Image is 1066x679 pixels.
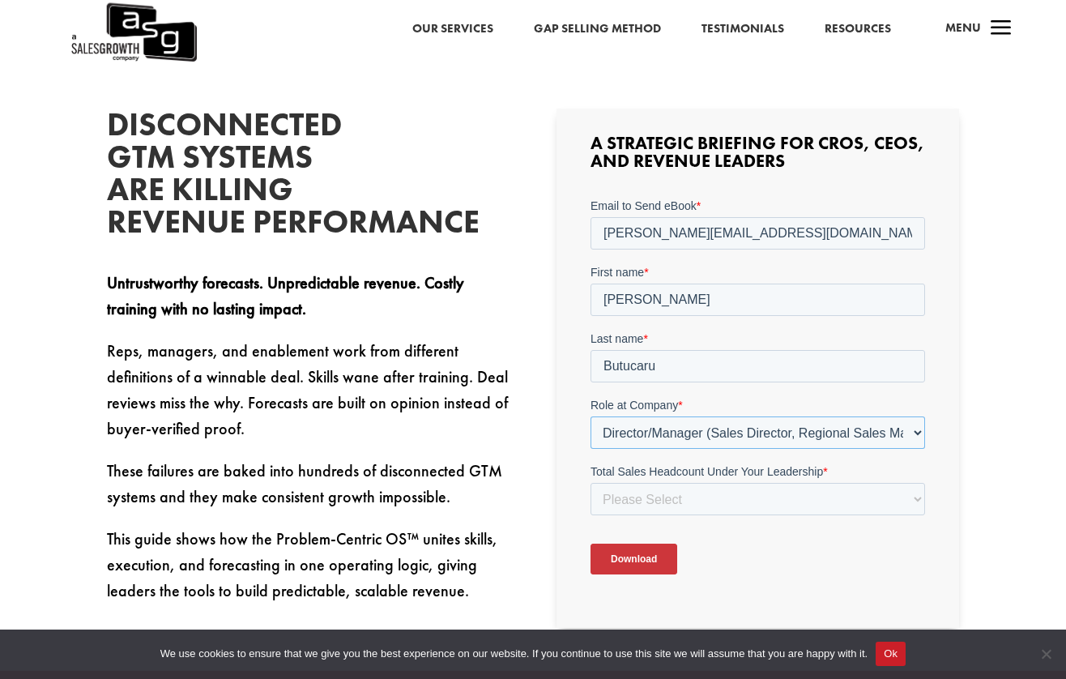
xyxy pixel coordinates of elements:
[1038,646,1054,662] span: No
[701,19,784,40] a: Testimonials
[160,646,868,662] span: We use cookies to ensure that we give you the best experience on our website. If you continue to ...
[107,458,510,526] p: These failures are baked into hundreds of disconnected GTM systems and they make consistent growt...
[534,19,661,40] a: Gap Selling Method
[107,338,510,458] p: Reps, managers, and enablement work from different definitions of a winnable deal. Skills wane af...
[591,135,925,178] h3: A Strategic Briefing for CROs, CEOs, and Revenue Leaders
[107,109,350,246] h2: Disconnected GTM Systems Are Killing Revenue Performance
[107,526,510,604] p: This guide shows how the Problem-Centric OS™ unites skills, execution, and forecasting in one ope...
[985,13,1017,45] span: a
[945,19,981,36] span: Menu
[591,198,925,603] iframe: Form 0
[876,642,906,666] button: Ok
[107,272,464,319] strong: Untrustworthy forecasts. Unpredictable revenue. Costly training with no lasting impact.
[825,19,891,40] a: Resources
[412,19,493,40] a: Our Services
